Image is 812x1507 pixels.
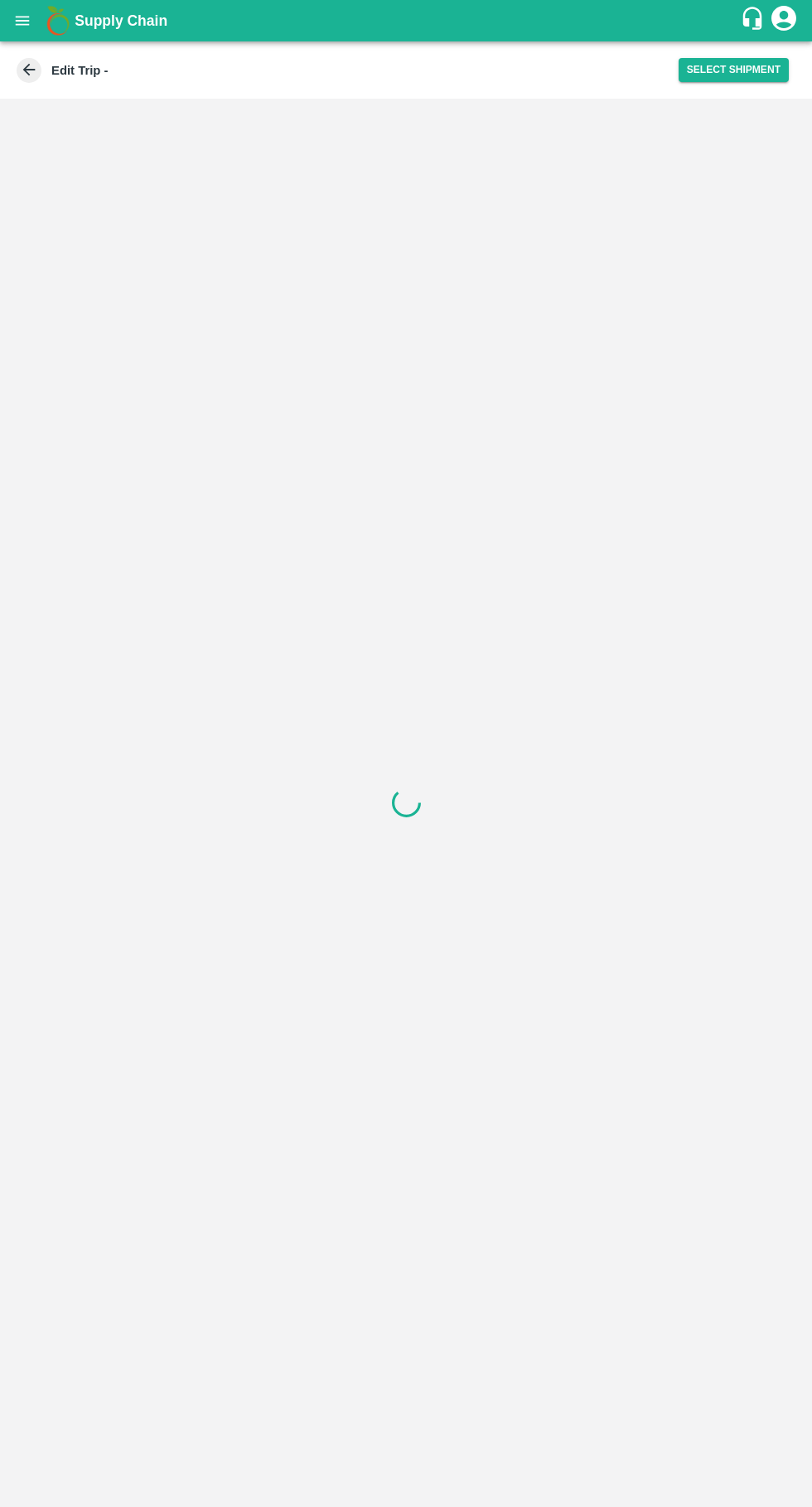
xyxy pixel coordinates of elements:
div: customer-support [740,6,769,36]
button: Select Shipment [679,58,789,82]
button: open drawer [3,2,41,40]
b: Edit Trip - [51,64,108,77]
a: Supply Chain [75,9,740,32]
div: account of current user [769,3,799,38]
b: Supply Chain [75,12,167,29]
img: logo [41,4,75,37]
